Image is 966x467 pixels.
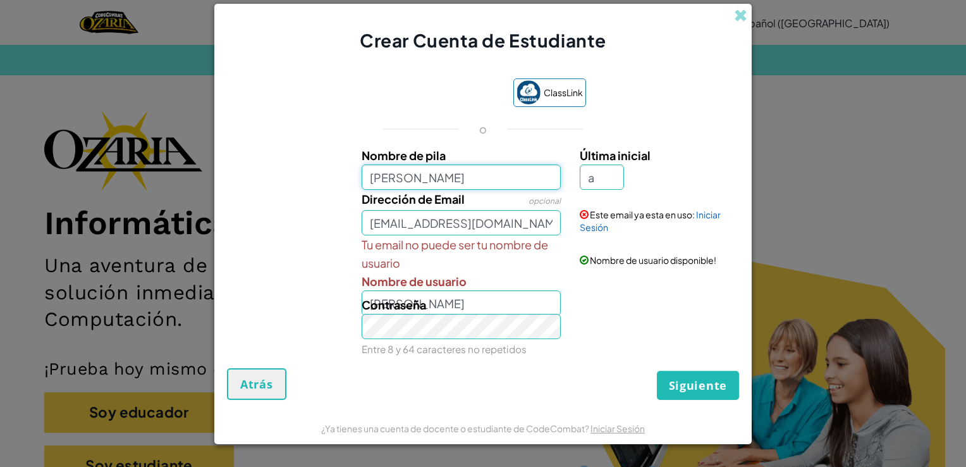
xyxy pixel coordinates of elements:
span: Nombre de pila [362,148,446,163]
p: o [479,121,487,137]
a: Iniciar Sesión [580,209,721,233]
iframe: Botón de Acceder con Google [374,80,507,108]
span: Tu email no puede ser tu nombre de usuario [362,235,561,272]
button: Atrás [227,368,286,400]
small: Entre 8 y 64 caracteres no repetidos [362,343,527,355]
span: Nombre de usuario disponible! [590,254,716,266]
span: ¿Ya tienes una cuenta de docente o estudiante de CodeCombat? [321,423,590,434]
img: classlink-logo-small.png [517,80,541,104]
span: Nombre de usuario [362,274,467,289]
a: Iniciar Sesión [590,423,645,434]
span: Contraseña [362,297,426,312]
span: Última inicial [580,148,651,163]
span: Dirección de Email [362,192,465,206]
span: Atrás [240,377,273,392]
span: Crear Cuenta de Estudiante [360,29,606,51]
span: Este email ya esta en uso: [590,209,695,220]
span: ClassLink [544,84,583,102]
button: Siguiente [657,371,739,400]
span: Siguiente [669,378,727,393]
span: opcional [529,196,561,206]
